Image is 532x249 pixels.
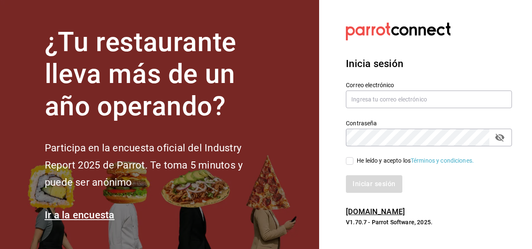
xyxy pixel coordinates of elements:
a: Ir a la encuesta [45,209,115,221]
h2: Participa en la encuesta oficial del Industry Report 2025 de Parrot. Te toma 5 minutos y puede se... [45,140,271,191]
label: Correo electrónico [346,82,512,88]
div: He leído y acepto los [357,156,474,165]
a: Términos y condiciones. [411,157,474,164]
h3: Inicia sesión [346,56,512,71]
p: V1.70.7 - Parrot Software, 2025. [346,218,512,226]
button: passwordField [493,130,507,145]
h1: ¿Tu restaurante lleva más de un año operando? [45,26,271,123]
a: [DOMAIN_NAME] [346,207,405,216]
label: Contraseña [346,120,512,126]
input: Ingresa tu correo electrónico [346,91,512,108]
